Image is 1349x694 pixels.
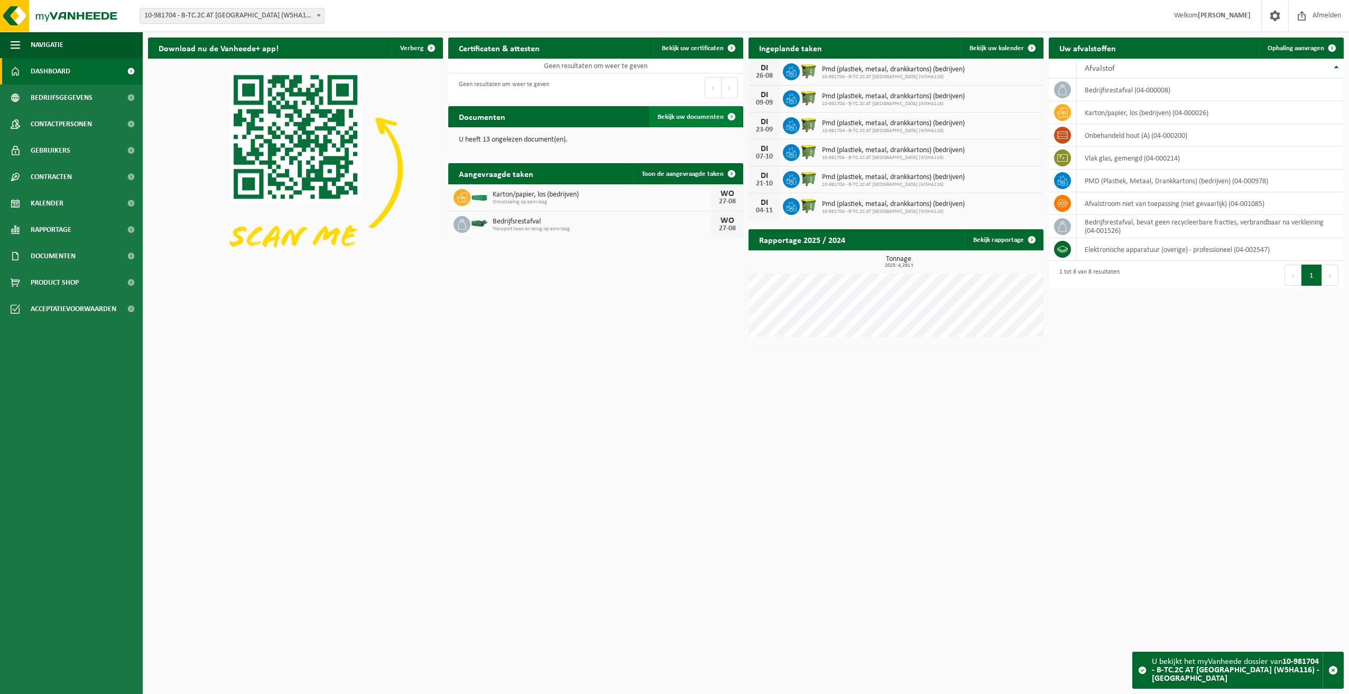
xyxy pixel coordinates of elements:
[961,37,1042,59] a: Bekijk uw kalender
[722,77,738,98] button: Next
[493,218,712,226] span: Bedrijfsrestafval
[800,62,818,80] img: WB-1100-HPE-GN-50
[1077,147,1344,170] td: vlak glas, gemengd (04-000214)
[1077,124,1344,147] td: onbehandeld hout (A) (04-000200)
[1198,12,1251,20] strong: [PERSON_NAME]
[31,32,63,58] span: Navigatie
[470,219,488,228] img: HK-XZ-20-GN-01
[800,89,818,107] img: WB-1100-HPE-GN-50
[1049,37,1126,58] h2: Uw afvalstoffen
[822,92,965,101] span: Pmd (plastiek, metaal, drankkartons) (bedrijven)
[749,229,856,250] h2: Rapportage 2025 / 2024
[493,199,712,205] span: Omwisseling op aanvraag
[717,217,738,225] div: WO
[148,37,289,58] h2: Download nu de Vanheede+ app!
[31,296,116,322] span: Acceptatievoorwaarden
[1259,37,1343,59] a: Ophaling aanvragen
[31,85,93,111] span: Bedrijfsgegevens
[31,137,70,164] span: Gebruikers
[448,163,544,184] h2: Aangevraagde taken
[1077,238,1344,261] td: elektronische apparatuur (overige) - professioneel (04-002547)
[653,37,742,59] a: Bekijk uw certificaten
[633,163,742,184] a: Toon de aangevraagde taken
[800,196,818,214] img: WB-1100-HPE-GN-50
[31,111,92,137] span: Contactpersonen
[822,182,965,188] span: 10-981704 - B-TC.2C AT [GEOGRAPHIC_DATA] (W5HA116)
[822,128,965,134] span: 10-981704 - B-TC.2C AT [GEOGRAPHIC_DATA] (W5HA116)
[662,45,724,52] span: Bekijk uw certificaten
[1285,265,1301,286] button: Previous
[754,126,775,134] div: 23-09
[705,77,722,98] button: Previous
[1077,101,1344,124] td: karton/papier, los (bedrijven) (04-000026)
[1152,658,1319,683] strong: 10-981704 - B-TC.2C AT [GEOGRAPHIC_DATA] (W5HA116) - [GEOGRAPHIC_DATA]
[31,164,72,190] span: Contracten
[448,106,516,127] h2: Documenten
[822,209,965,215] span: 10-981704 - B-TC.2C AT [GEOGRAPHIC_DATA] (W5HA116)
[969,45,1024,52] span: Bekijk uw kalender
[140,8,324,23] span: 10-981704 - B-TC.2C AT CHARLEROI (W5HA116) - MARCINELLE
[822,200,965,209] span: Pmd (plastiek, metaal, drankkartons) (bedrijven)
[493,226,712,232] span: Transport heen en terug op aanvraag
[31,58,70,85] span: Dashboard
[1268,45,1324,52] span: Ophaling aanvragen
[148,59,443,280] img: Download de VHEPlus App
[754,199,775,207] div: DI
[717,198,738,205] div: 27-08
[448,37,550,58] h2: Certificaten & attesten
[1077,170,1344,192] td: PMD (Plastiek, Metaal, Drankkartons) (bedrijven) (04-000978)
[658,114,724,120] span: Bekijk uw documenten
[1077,79,1344,101] td: bedrijfsrestafval (04-000008)
[642,171,724,177] span: Toon de aangevraagde taken
[749,37,833,58] h2: Ingeplande taken
[1054,264,1120,287] div: 1 tot 8 van 8 resultaten
[448,59,743,73] td: Geen resultaten om weer te geven
[800,143,818,161] img: WB-1100-HPE-GN-50
[392,37,442,59] button: Verberg
[822,119,965,128] span: Pmd (plastiek, metaal, drankkartons) (bedrijven)
[822,155,965,161] span: 10-981704 - B-TC.2C AT [GEOGRAPHIC_DATA] (W5HA116)
[1301,265,1322,286] button: 1
[754,118,775,126] div: DI
[800,116,818,134] img: WB-1100-HPE-GN-50
[717,225,738,232] div: 27-08
[1152,652,1323,688] div: U bekijkt het myVanheede dossier van
[822,173,965,182] span: Pmd (plastiek, metaal, drankkartons) (bedrijven)
[1077,215,1344,238] td: bedrijfsrestafval, bevat geen recycleerbare fracties, verbrandbaar na verkleining (04-001526)
[822,74,965,80] span: 10-981704 - B-TC.2C AT [GEOGRAPHIC_DATA] (W5HA116)
[493,191,712,199] span: Karton/papier, los (bedrijven)
[822,65,965,74] span: Pmd (plastiek, metaal, drankkartons) (bedrijven)
[717,190,738,198] div: WO
[454,76,549,99] div: Geen resultaten om weer te geven
[754,153,775,161] div: 07-10
[822,101,965,107] span: 10-981704 - B-TC.2C AT [GEOGRAPHIC_DATA] (W5HA116)
[754,180,775,187] div: 21-10
[400,45,423,52] span: Verberg
[754,91,775,99] div: DI
[754,72,775,80] div: 26-08
[1077,192,1344,215] td: afvalstroom niet van toepassing (niet gevaarlijk) (04-001085)
[754,263,1043,268] span: 2025: 4,291 t
[31,269,79,296] span: Product Shop
[822,146,965,155] span: Pmd (plastiek, metaal, drankkartons) (bedrijven)
[459,136,733,144] p: U heeft 13 ongelezen document(en).
[754,145,775,153] div: DI
[754,207,775,214] div: 04-11
[470,192,488,201] img: HK-XC-20-GN-00
[31,217,71,243] span: Rapportage
[1322,265,1338,286] button: Next
[754,99,775,107] div: 09-09
[800,170,818,187] img: WB-1100-HPE-GN-50
[31,190,63,217] span: Kalender
[140,8,325,24] span: 10-981704 - B-TC.2C AT CHARLEROI (W5HA116) - MARCINELLE
[754,256,1043,268] h3: Tonnage
[754,172,775,180] div: DI
[754,64,775,72] div: DI
[31,243,76,269] span: Documenten
[1085,64,1115,73] span: Afvalstof
[649,106,742,127] a: Bekijk uw documenten
[965,229,1042,250] a: Bekijk rapportage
